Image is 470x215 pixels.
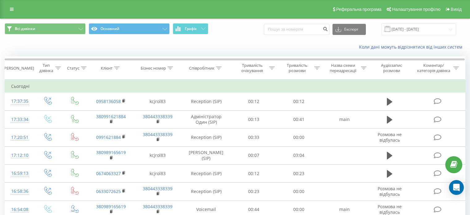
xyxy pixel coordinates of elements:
[181,92,231,110] td: Reception (SIP)
[276,110,321,128] td: 00:41
[96,134,121,140] a: 0991621884
[101,66,112,71] div: Клієнт
[96,204,126,209] a: 380989165619
[143,204,172,209] a: 380443338339
[374,63,410,73] div: Аудіозапис розмови
[392,7,440,12] span: Налаштування профілю
[264,24,329,35] input: Пошук за номером
[11,131,28,144] div: 17:20:51
[181,165,231,183] td: Reception (SIP)
[336,7,382,12] span: Реферальна програма
[276,165,321,183] td: 00:23
[5,23,86,34] button: Всі дзвінки
[96,98,121,104] a: 0958136058
[321,110,368,128] td: main
[451,7,462,12] span: Вихід
[378,186,402,197] span: Розмова не відбулась
[185,27,197,31] span: Графік
[181,110,231,128] td: Адміністратор Один (SIP)
[89,23,170,34] button: Основний
[378,204,402,215] span: Розмова не відбулась
[231,92,276,110] td: 00:12
[181,128,231,146] td: Reception (SIP)
[189,66,214,71] div: Співробітник
[134,165,181,183] td: kcjrol83
[282,63,313,73] div: Тривалість розмови
[231,165,276,183] td: 00:12
[134,92,181,110] td: kcjrol83
[231,183,276,200] td: 00:23
[231,146,276,164] td: 00:07
[11,167,28,179] div: 16:59:13
[181,146,231,164] td: [PERSON_NAME] (SIP)
[11,95,28,107] div: 17:37:35
[143,131,172,137] a: 380443338339
[15,26,35,31] span: Всі дзвінки
[231,110,276,128] td: 00:13
[96,188,121,194] a: 0633072625
[449,180,464,195] div: Open Intercom Messenger
[96,114,126,119] a: 380991621884
[11,185,28,197] div: 16:58:36
[67,66,79,71] div: Статус
[173,23,208,34] button: Графік
[141,66,166,71] div: Бізнес номер
[231,128,276,146] td: 00:33
[181,183,231,200] td: Reception (SIP)
[276,183,321,200] td: 00:00
[3,66,34,71] div: [PERSON_NAME]
[359,44,465,50] a: Коли дані можуть відрізнятися вiд інших систем
[332,24,366,35] button: Експорт
[11,114,28,126] div: 17:33:34
[276,92,321,110] td: 00:12
[5,80,465,92] td: Сьогодні
[96,170,121,176] a: 0674063327
[237,63,268,73] div: Тривалість очікування
[96,149,126,155] a: 380989165619
[143,186,172,191] a: 380443338339
[276,146,321,164] td: 03:04
[39,63,53,73] div: Тип дзвінка
[11,149,28,161] div: 17:12:10
[378,131,402,143] span: Розмова не відбулась
[327,63,359,73] div: Назва схеми переадресації
[416,63,452,73] div: Коментар/категорія дзвінка
[276,128,321,146] td: 00:00
[143,114,172,119] a: 380443338339
[134,146,181,164] td: kcjrol83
